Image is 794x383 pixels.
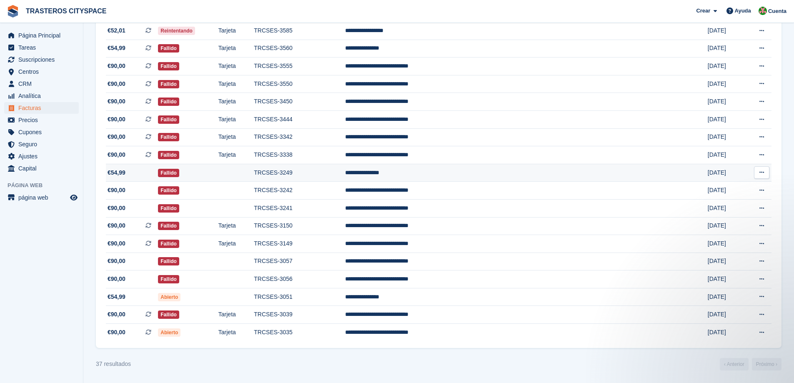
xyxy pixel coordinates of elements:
a: TRASTEROS CITYSPACE [23,4,110,18]
td: Tarjeta [218,306,254,324]
td: TRCSES-3056 [254,270,345,288]
td: TRCSES-3051 [254,288,345,306]
span: Fallido [158,151,179,159]
a: menu [4,163,79,174]
td: Tarjeta [218,128,254,146]
span: Fallido [158,169,179,177]
span: Suscripciones [18,54,68,65]
td: TRCSES-3342 [254,128,345,146]
span: Precios [18,114,68,126]
img: CitySpace [759,7,767,15]
span: €90,00 [108,97,125,106]
div: 37 resultados [96,360,131,368]
td: Tarjeta [218,110,254,128]
td: [DATE] [708,110,743,128]
td: [DATE] [708,22,743,40]
span: €54,99 [108,293,125,301]
span: Abierto [158,293,180,301]
span: Facturas [18,102,68,114]
span: €90,00 [108,80,125,88]
span: Página Principal [18,30,68,41]
td: TRCSES-3149 [254,235,345,253]
td: TRCSES-3450 [254,93,345,111]
nav: Page [718,358,783,370]
span: €90,00 [108,133,125,141]
span: Fallido [158,275,179,283]
a: menú [4,192,79,203]
td: TRCSES-3338 [254,146,345,164]
span: Ayuda [735,7,751,15]
td: Tarjeta [218,93,254,111]
td: TRCSES-3444 [254,110,345,128]
td: [DATE] [708,199,743,217]
td: TRCSES-3585 [254,22,345,40]
td: [DATE] [708,40,743,58]
span: Centros [18,66,68,78]
td: TRCSES-3242 [254,182,345,200]
td: Tarjeta [218,75,254,93]
span: €90,00 [108,275,125,283]
td: [DATE] [708,93,743,111]
span: Fallido [158,133,179,141]
img: stora-icon-8386f47178a22dfd0bd8f6a31ec36ba5ce8667c1dd55bd0f319d3a0aa187defe.svg [7,5,19,18]
span: €90,00 [108,204,125,213]
span: Fallido [158,115,179,124]
span: Cuenta [768,7,786,15]
a: Vista previa de la tienda [69,193,79,203]
span: Cupones [18,126,68,138]
span: Fallido [158,204,179,213]
td: [DATE] [708,253,743,270]
td: [DATE] [708,288,743,306]
td: [DATE] [708,182,743,200]
a: menu [4,114,79,126]
td: TRCSES-3150 [254,217,345,235]
span: CRM [18,78,68,90]
a: menu [4,102,79,114]
td: TRCSES-3555 [254,58,345,75]
a: Próximo [752,358,781,370]
a: menu [4,138,79,150]
td: TRCSES-3550 [254,75,345,93]
a: menu [4,90,79,102]
td: Tarjeta [218,58,254,75]
td: TRCSES-3241 [254,199,345,217]
span: €54,99 [108,44,125,53]
span: Página web [8,181,83,190]
td: Tarjeta [218,40,254,58]
a: menu [4,66,79,78]
span: €90,00 [108,257,125,265]
span: €90,00 [108,115,125,124]
span: Tareas [18,42,68,53]
td: TRCSES-3057 [254,253,345,270]
td: [DATE] [708,235,743,253]
td: Tarjeta [218,146,254,164]
td: [DATE] [708,306,743,324]
span: €90,00 [108,310,125,319]
a: menu [4,78,79,90]
span: Fallido [158,98,179,106]
span: Fallido [158,240,179,248]
a: Anterior [720,358,749,370]
span: Fallido [158,257,179,265]
td: Tarjeta [218,324,254,341]
td: Tarjeta [218,235,254,253]
td: TRCSES-3035 [254,324,345,341]
td: TRCSES-3560 [254,40,345,58]
span: Reintentando [158,27,195,35]
td: [DATE] [708,128,743,146]
span: Capital [18,163,68,174]
span: Fallido [158,80,179,88]
span: €52,01 [108,26,125,35]
td: [DATE] [708,164,743,182]
td: [DATE] [708,324,743,341]
td: Tarjeta [218,22,254,40]
td: Tarjeta [218,217,254,235]
span: Fallido [158,222,179,230]
td: [DATE] [708,75,743,93]
span: Analítica [18,90,68,102]
td: [DATE] [708,146,743,164]
span: Abierto [158,328,180,337]
span: Fallido [158,62,179,70]
span: Seguro [18,138,68,150]
span: página web [18,192,68,203]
